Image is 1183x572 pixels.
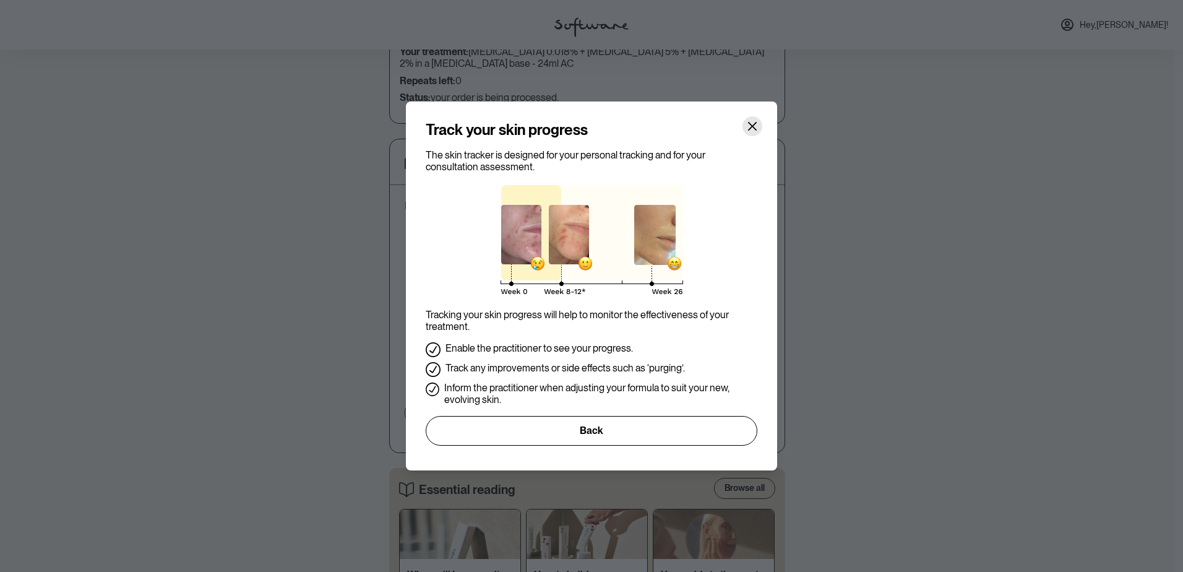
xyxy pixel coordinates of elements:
button: Back [426,416,757,446]
p: Inform the practitioner when adjusting your formula to suit your new, evolving skin. [444,382,757,405]
p: Track any improvements or side effects such as ‘purging’. [445,362,685,377]
span: Back [580,425,603,436]
img: example timeline of skin progress over 26 weeks [501,183,683,299]
button: Close [742,116,762,136]
p: Enable the practitioner to see your progress. [445,342,633,357]
h4: Track your skin progress [426,121,588,139]
p: Tracking your skin progress will help to monitor the effectiveness of your treatment. [426,309,757,332]
p: The skin tracker is designed for your personal tracking and for your consultation assessment. [426,149,757,173]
